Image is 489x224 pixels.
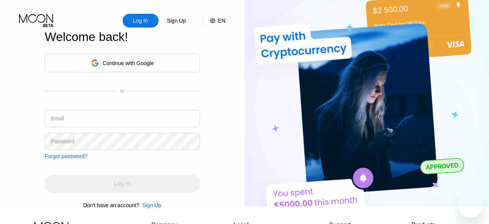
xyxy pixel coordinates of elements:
div: Don't have an account? [83,202,139,208]
div: Continue with Google [103,60,154,66]
div: EN [218,18,225,24]
div: Log In [123,14,159,28]
iframe: Button to launch messaging window [458,193,483,218]
div: Forgot password? [45,153,87,159]
div: Password [51,138,74,144]
div: EN [202,14,225,28]
div: Sign Up [139,202,161,208]
div: or [120,88,125,94]
div: Log In [132,17,149,25]
div: Sign Up [142,202,161,208]
div: Sign Up [166,17,187,25]
div: Sign Up [159,14,194,28]
div: Continue with Google [45,54,200,72]
div: Welcome back! [45,30,200,44]
div: Email [51,115,64,121]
